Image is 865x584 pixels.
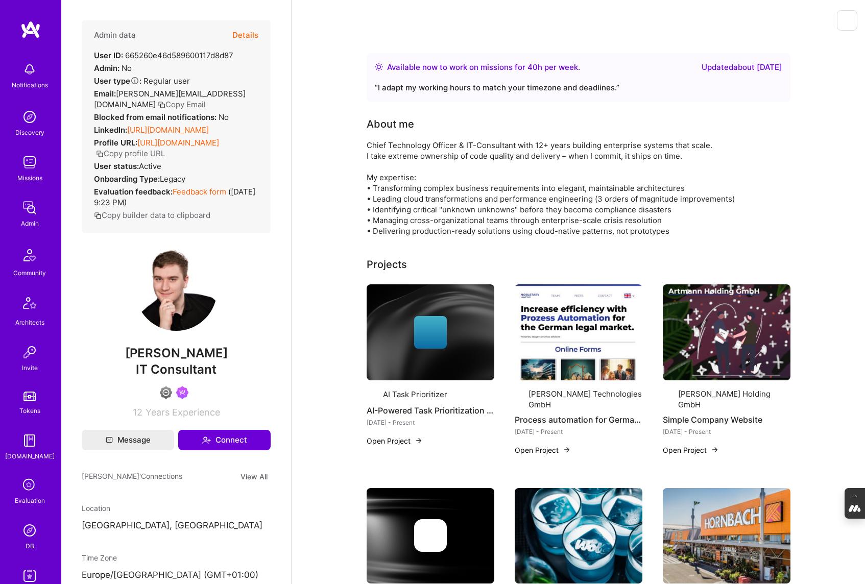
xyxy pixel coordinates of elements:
span: 40 [527,62,538,72]
i: icon Connect [202,435,211,445]
div: Missions [17,173,42,183]
strong: Profile URL: [94,138,137,148]
div: DB [26,541,34,551]
div: Location [82,503,271,514]
h4: Simple Company Website [663,413,790,426]
button: Details [232,20,258,50]
p: [GEOGRAPHIC_DATA], [GEOGRAPHIC_DATA] [82,520,271,532]
button: Connect [178,430,271,450]
a: [URL][DOMAIN_NAME] [137,138,219,148]
img: Limited Access [160,386,172,399]
strong: Admin: [94,63,119,73]
img: arrow-right [563,446,571,454]
div: Updated about [DATE] [702,61,782,74]
div: 665260e46d589600117d8d87 [94,50,233,61]
img: teamwork [19,152,40,173]
div: No [94,63,132,74]
span: Active [139,161,161,171]
span: Time Zone [82,553,117,562]
button: View All [237,471,271,482]
strong: User type : [94,76,141,86]
div: [PERSON_NAME] Technologies GmbH [528,388,642,410]
span: Years Experience [146,407,220,418]
span: 12 [133,407,142,418]
img: Cross-Organizational IT Consulting for European Market Expansion & Financial Compliance [515,488,642,584]
strong: Evaluation feedback: [94,187,173,197]
strong: User ID: [94,51,123,60]
button: Open Project [663,445,719,455]
div: AI Task Prioritizer [383,389,447,400]
img: logo [20,20,41,39]
div: [DOMAIN_NAME] [5,451,55,461]
button: Open Project [367,435,423,446]
i: icon Mail [106,436,113,444]
p: Europe/[GEOGRAPHIC_DATA] (GMT+01:00 ) [82,569,271,581]
img: Admin Search [19,520,40,541]
div: Projects [367,257,407,272]
a: [URL][DOMAIN_NAME] [127,125,209,135]
img: Invite [19,342,40,362]
div: Tokens [19,405,40,416]
img: bell [19,59,40,80]
img: Company logo [515,393,525,405]
div: [PERSON_NAME] Holding GmbH [678,388,790,410]
img: cover [367,488,494,584]
img: arrow-right [415,436,423,445]
i: icon Copy [96,150,104,158]
div: [DATE] - Present [663,426,790,437]
div: Architects [15,317,44,328]
div: Community [13,267,46,278]
img: tokens [23,392,36,401]
h4: AI-Powered Task Prioritization & Cross-Repository Issue Management [367,404,494,417]
button: Message [82,430,174,450]
span: [PERSON_NAME]' Connections [82,471,182,482]
a: Feedback form [173,187,226,197]
img: Community [17,243,42,267]
div: Admin [21,218,39,229]
strong: Email: [94,89,116,99]
button: Open Project [515,445,571,455]
div: About me [367,116,414,132]
div: Available now to work on missions for h per week . [387,61,580,74]
strong: User status: [94,161,139,171]
span: [PERSON_NAME][EMAIL_ADDRESS][DOMAIN_NAME] [94,89,246,109]
span: [PERSON_NAME] [82,346,271,361]
div: Regular user [94,76,190,86]
img: Been on Mission [176,386,188,399]
h4: Admin data [94,31,136,40]
strong: LinkedIn: [94,125,127,135]
i: icon Copy [158,101,165,109]
button: Copy Email [158,99,206,110]
span: legacy [160,174,185,184]
img: cover [367,284,494,380]
strong: Onboarding Type: [94,174,160,184]
div: [DATE] - Present [367,417,494,428]
img: guide book [19,430,40,451]
img: Simple Company Website [663,284,790,380]
strong: Blocked from email notifications: [94,112,219,122]
img: Company logo [367,388,379,401]
img: arrow-right [711,446,719,454]
div: Evaluation [15,495,45,506]
img: Architects [17,293,42,317]
img: Team Leadership for Google Cloud Adoption, Data Pipeline Scaling, and E-Commerce Marketplace Plat... [663,488,790,584]
h4: Process automation for German Notaries [515,413,642,426]
i: icon Copy [94,212,102,220]
img: Company logo [663,393,675,405]
div: Notifications [12,80,48,90]
div: “ I adapt my working hours to match your timezone and deadlines. ” [375,82,782,94]
div: [DATE] - Present [515,426,642,437]
i: icon SelectionTeam [20,476,39,495]
div: Chief Technology Officer & IT-Consultant with 12+ years building enterprise systems that scale. I... [367,140,775,236]
div: ( [DATE] 9:23 PM ) [94,186,258,208]
img: Availability [375,63,383,71]
img: User Avatar [135,249,217,331]
img: Process automation for German Notaries [515,284,642,380]
div: No [94,112,229,123]
div: Discovery [15,127,44,138]
img: discovery [19,107,40,127]
div: Invite [22,362,38,373]
button: Copy builder data to clipboard [94,210,210,221]
img: admin teamwork [19,198,40,218]
i: Help [130,76,139,85]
